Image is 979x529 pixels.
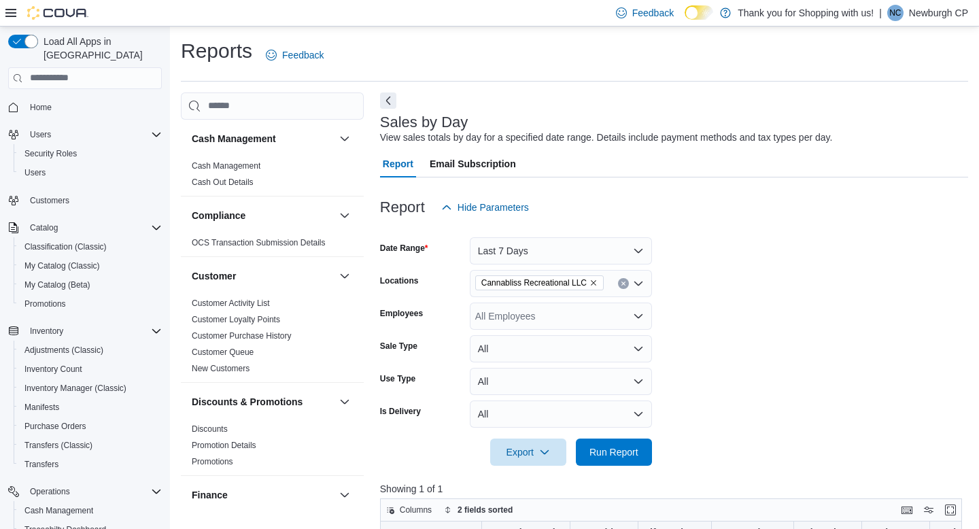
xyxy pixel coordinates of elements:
[19,418,92,434] a: Purchase Orders
[19,296,162,312] span: Promotions
[380,114,468,131] h3: Sales by Day
[19,399,162,415] span: Manifests
[633,278,644,289] button: Open list of options
[192,488,228,502] h3: Finance
[909,5,968,21] p: Newburgh CP
[19,361,162,377] span: Inventory Count
[30,195,69,206] span: Customers
[19,165,162,181] span: Users
[19,418,162,434] span: Purchase Orders
[14,256,167,275] button: My Catalog (Classic)
[192,441,256,450] a: Promotion Details
[380,199,425,216] h3: Report
[589,279,598,287] button: Remove Cannabliss Recreational LLC from selection in this group
[14,341,167,360] button: Adjustments (Classic)
[192,177,254,187] a: Cash Out Details
[380,341,417,352] label: Sale Type
[470,368,652,395] button: All
[192,315,280,324] a: Customer Loyalty Points
[19,502,99,519] a: Cash Management
[192,177,254,188] span: Cash Out Details
[181,235,364,256] div: Compliance
[14,294,167,313] button: Promotions
[192,424,228,434] a: Discounts
[498,439,558,466] span: Export
[181,295,364,382] div: Customer
[181,158,364,196] div: Cash Management
[14,144,167,163] button: Security Roles
[19,296,71,312] a: Promotions
[181,421,364,475] div: Discounts & Promotions
[192,364,250,373] a: New Customers
[24,260,100,271] span: My Catalog (Classic)
[380,406,421,417] label: Is Delivery
[400,505,432,515] span: Columns
[192,488,334,502] button: Finance
[192,457,233,466] a: Promotions
[192,132,276,146] h3: Cash Management
[19,361,88,377] a: Inventory Count
[14,398,167,417] button: Manifests
[24,402,59,413] span: Manifests
[19,380,132,396] a: Inventory Manager (Classic)
[24,364,82,375] span: Inventory Count
[19,437,98,454] a: Transfers (Classic)
[337,487,353,503] button: Finance
[458,201,529,214] span: Hide Parameters
[192,440,256,451] span: Promotion Details
[381,502,437,518] button: Columns
[24,220,162,236] span: Catalog
[192,238,326,248] a: OCS Transaction Submission Details
[30,102,52,113] span: Home
[30,222,58,233] span: Catalog
[942,502,959,518] button: Enter fullscreen
[738,5,874,21] p: Thank you for Shopping with us!
[19,165,51,181] a: Users
[24,126,162,143] span: Users
[589,445,638,459] span: Run Report
[24,279,90,290] span: My Catalog (Beta)
[192,347,254,358] span: Customer Queue
[27,6,88,20] img: Cova
[192,363,250,374] span: New Customers
[19,437,162,454] span: Transfers (Classic)
[887,5,904,21] div: Newburgh CP
[19,277,162,293] span: My Catalog (Beta)
[3,218,167,237] button: Catalog
[192,424,228,434] span: Discounts
[181,37,252,65] h1: Reports
[3,125,167,144] button: Users
[24,483,75,500] button: Operations
[19,380,162,396] span: Inventory Manager (Classic)
[380,92,396,109] button: Next
[24,459,58,470] span: Transfers
[380,308,423,319] label: Employees
[19,456,162,473] span: Transfers
[470,400,652,428] button: All
[19,456,64,473] a: Transfers
[19,277,96,293] a: My Catalog (Beta)
[192,395,334,409] button: Discounts & Promotions
[24,345,103,356] span: Adjustments (Classic)
[24,167,46,178] span: Users
[430,150,516,177] span: Email Subscription
[14,436,167,455] button: Transfers (Classic)
[192,314,280,325] span: Customer Loyalty Points
[19,239,162,255] span: Classification (Classic)
[192,456,233,467] span: Promotions
[19,502,162,519] span: Cash Management
[14,455,167,474] button: Transfers
[337,394,353,410] button: Discounts & Promotions
[30,326,63,337] span: Inventory
[24,298,66,309] span: Promotions
[380,373,415,384] label: Use Type
[192,331,292,341] a: Customer Purchase History
[921,502,937,518] button: Display options
[475,275,604,290] span: Cannabliss Recreational LLC
[24,192,75,209] a: Customers
[490,439,566,466] button: Export
[24,148,77,159] span: Security Roles
[3,322,167,341] button: Inventory
[337,207,353,224] button: Compliance
[380,131,833,145] div: View sales totals by day for a specified date range. Details include payment methods and tax type...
